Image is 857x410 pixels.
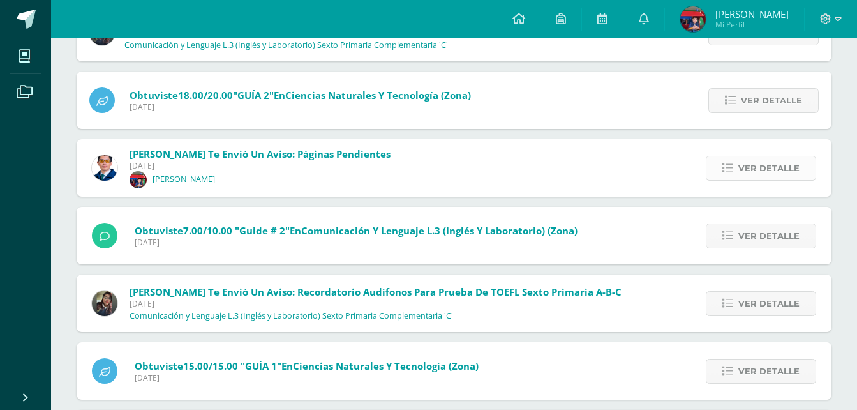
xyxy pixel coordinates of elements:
[178,89,233,102] span: 18.00/20.00
[285,89,471,102] span: Ciencias Naturales y Tecnología (Zona)
[738,360,800,383] span: Ver detalle
[233,89,274,102] span: "GUÍA 2"
[130,171,147,188] img: e93628977d6b09022b63085080c3478e.png
[130,298,622,309] span: [DATE]
[135,372,479,383] span: [DATE]
[124,40,448,50] p: Comunicación y Lenguaje L.3 (Inglés y Laboratorio) Sexto Primaria Complementaria 'C'
[153,174,215,185] p: [PERSON_NAME]
[183,224,232,237] span: 7.00/10.00
[135,360,479,372] span: Obtuviste en
[680,6,706,32] img: 7c4b4b2a7b2c2efcd9b026606aaf8e50.png
[741,89,802,112] span: Ver detalle
[738,156,800,180] span: Ver detalle
[130,148,391,160] span: [PERSON_NAME] te envió un aviso: Páginas Pendientes
[241,360,281,372] span: "GUÍA 1"
[301,224,578,237] span: Comunicación y Lenguaje L.3 (Inglés y Laboratorio) (Zona)
[130,102,471,112] span: [DATE]
[715,19,789,30] span: Mi Perfil
[715,8,789,20] span: [PERSON_NAME]
[183,360,238,372] span: 15.00/15.00
[293,360,479,372] span: Ciencias Naturales y Tecnología (Zona)
[135,224,578,237] span: Obtuviste en
[130,311,453,321] p: Comunicación y Lenguaje L.3 (Inglés y Laboratorio) Sexto Primaria Complementaria 'C'
[135,237,578,248] span: [DATE]
[130,285,622,298] span: [PERSON_NAME] te envió un aviso: Recordatorio audífonos para prueba de TOEFL sexto Primaria A-B-C
[130,160,391,171] span: [DATE]
[235,224,290,237] span: "Guide # 2"
[92,291,117,316] img: f727c7009b8e908c37d274233f9e6ae1.png
[92,155,117,181] img: 059ccfba660c78d33e1d6e9d5a6a4bb6.png
[738,224,800,248] span: Ver detalle
[738,292,800,315] span: Ver detalle
[130,89,471,102] span: Obtuviste en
